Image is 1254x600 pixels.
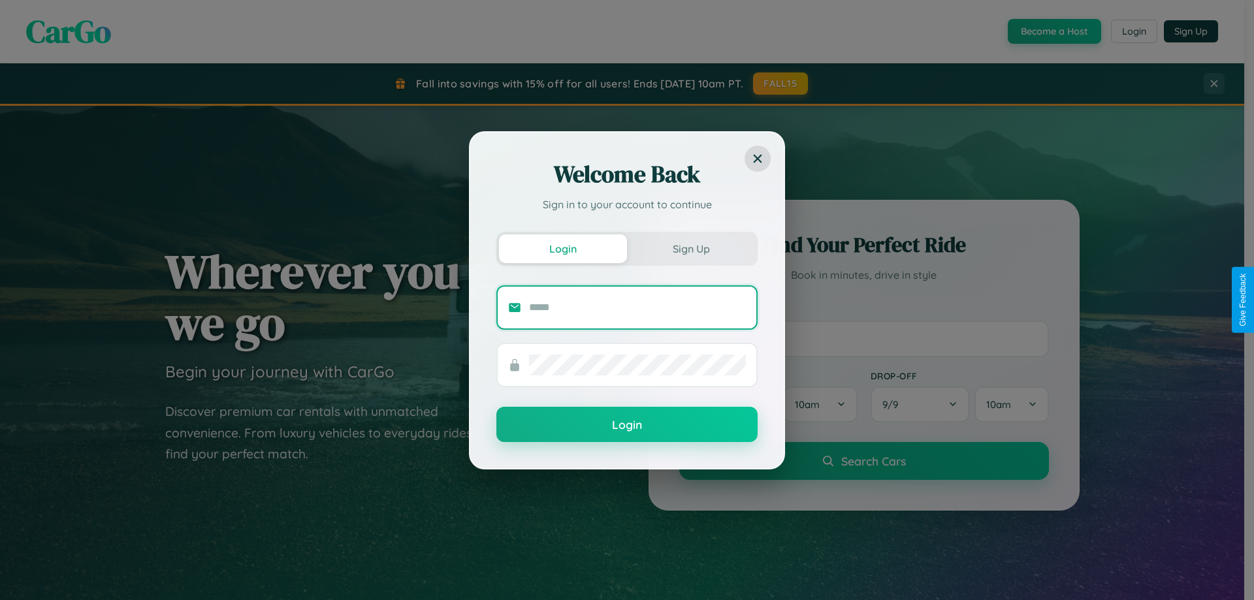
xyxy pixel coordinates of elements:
[496,407,758,442] button: Login
[1238,274,1247,326] div: Give Feedback
[496,159,758,190] h2: Welcome Back
[499,234,627,263] button: Login
[496,197,758,212] p: Sign in to your account to continue
[627,234,755,263] button: Sign Up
